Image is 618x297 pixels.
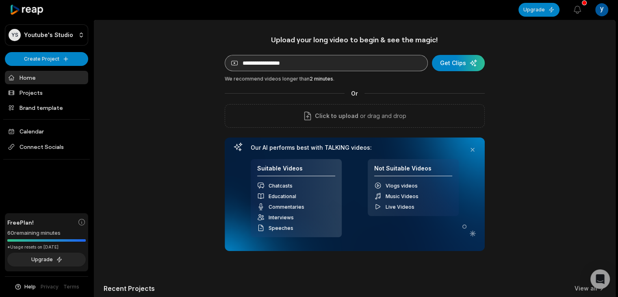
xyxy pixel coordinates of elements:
[386,183,418,189] span: Vlogs videos
[269,204,304,210] span: Commentaries
[9,29,21,41] div: YS
[575,284,597,293] a: View all
[269,193,296,199] span: Educational
[374,165,452,177] h4: Not Suitable Videos
[590,269,610,289] div: Open Intercom Messenger
[310,76,333,82] span: 2 minutes
[345,89,364,98] span: Or
[315,111,358,121] span: Click to upload
[358,111,406,121] p: or drag and drop
[518,3,559,17] button: Upgrade
[5,86,88,99] a: Projects
[269,225,293,231] span: Speeches
[225,75,485,83] div: We recommend videos longer than .
[5,124,88,138] a: Calendar
[432,55,485,71] button: Get Clips
[5,71,88,84] a: Home
[63,283,79,290] a: Terms
[5,140,88,154] span: Connect Socials
[5,52,88,66] button: Create Project
[7,229,86,237] div: 60 remaining minutes
[386,204,414,210] span: Live Videos
[104,284,155,293] h2: Recent Projects
[257,165,335,177] h4: Suitable Videos
[251,144,459,151] h3: Our AI performs best with TALKING videos:
[386,193,419,199] span: Music Videos
[7,244,86,250] div: *Usage resets on [DATE]
[5,101,88,114] a: Brand template
[41,283,59,290] a: Privacy
[24,31,73,39] p: Youtube's Studio
[7,218,34,227] span: Free Plan!
[225,35,485,44] h1: Upload your long video to begin & see the magic!
[14,283,36,290] button: Help
[269,214,294,221] span: Interviews
[24,283,36,290] span: Help
[7,253,86,266] button: Upgrade
[269,183,293,189] span: Chatcasts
